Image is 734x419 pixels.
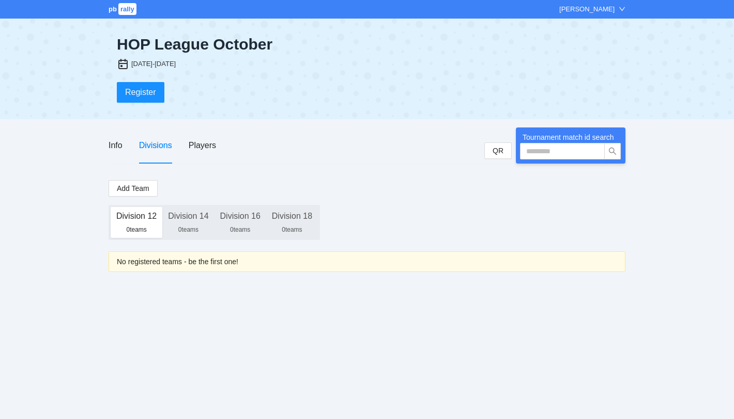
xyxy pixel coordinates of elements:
span: rally [118,3,136,15]
div: [DATE]-[DATE] [131,59,176,69]
span: search [605,147,620,155]
div: Division 14 [168,207,208,225]
div: Division 18 [272,207,312,225]
div: Tournament match id search [520,132,621,143]
span: QR [493,145,503,156]
div: Players [189,139,216,152]
div: Division 12 [116,207,157,225]
div: 0 teams [220,225,261,234]
div: [PERSON_NAME] [559,4,615,14]
a: pbrally [109,5,138,13]
div: Divisions [139,139,172,152]
button: Register [117,82,164,103]
div: No registered teams - be the first one! [117,256,617,267]
div: 0 teams [116,225,157,234]
div: HOP League October [117,35,410,54]
div: 0 teams [168,225,208,234]
span: down [619,6,625,12]
button: search [604,143,621,159]
button: Add Team [109,180,158,197]
div: Info [109,139,123,152]
div: Division 16 [220,207,261,225]
button: QR [484,142,512,159]
span: Add Team [117,183,149,194]
span: Register [125,86,156,99]
div: 0 teams [272,225,312,234]
span: pb [109,5,117,13]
